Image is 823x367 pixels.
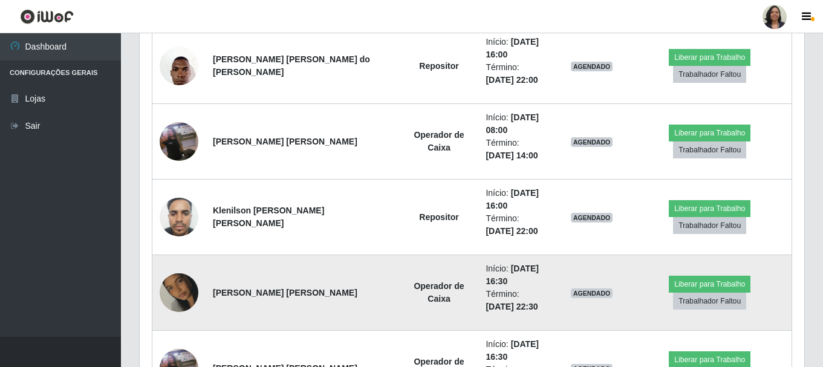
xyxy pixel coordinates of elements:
time: [DATE] 16:30 [486,339,539,362]
strong: Klenilson [PERSON_NAME] [PERSON_NAME] [213,206,324,228]
li: Início: [486,187,548,212]
li: Término: [486,137,548,162]
button: Trabalhador Faltou [673,66,746,83]
img: CoreUI Logo [20,9,74,24]
strong: [PERSON_NAME] [PERSON_NAME] [213,137,357,146]
strong: Repositor [419,61,458,71]
li: Término: [486,61,548,86]
strong: Operador de Caixa [414,281,464,304]
button: Liberar para Trabalho [669,200,750,217]
time: [DATE] 08:00 [486,112,539,135]
span: AGENDADO [571,62,613,71]
li: Início: [486,262,548,288]
span: AGENDADO [571,288,613,298]
button: Trabalhador Faltou [673,293,746,310]
button: Trabalhador Faltou [673,141,746,158]
strong: [PERSON_NAME] [PERSON_NAME] [213,288,357,297]
button: Trabalhador Faltou [673,217,746,234]
strong: Operador de Caixa [414,130,464,152]
time: [DATE] 14:00 [486,151,538,160]
time: [DATE] 16:00 [486,37,539,59]
li: Início: [486,111,548,137]
strong: Repositor [419,212,458,222]
img: 1705573707833.jpeg [160,40,198,91]
time: [DATE] 22:00 [486,226,538,236]
span: AGENDADO [571,137,613,147]
li: Término: [486,288,548,313]
img: 1725070298663.jpeg [160,107,198,176]
time: [DATE] 16:00 [486,188,539,210]
span: AGENDADO [571,213,613,222]
button: Liberar para Trabalho [669,49,750,66]
li: Início: [486,36,548,61]
li: Término: [486,212,548,238]
img: 1734698192432.jpeg [160,258,198,327]
button: Liberar para Trabalho [669,276,750,293]
button: Liberar para Trabalho [669,125,750,141]
time: [DATE] 22:00 [486,75,538,85]
time: [DATE] 22:30 [486,302,538,311]
strong: [PERSON_NAME] [PERSON_NAME] do [PERSON_NAME] [213,54,370,77]
time: [DATE] 16:30 [486,264,539,286]
img: 1735509810384.jpeg [160,191,198,242]
li: Início: [486,338,548,363]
